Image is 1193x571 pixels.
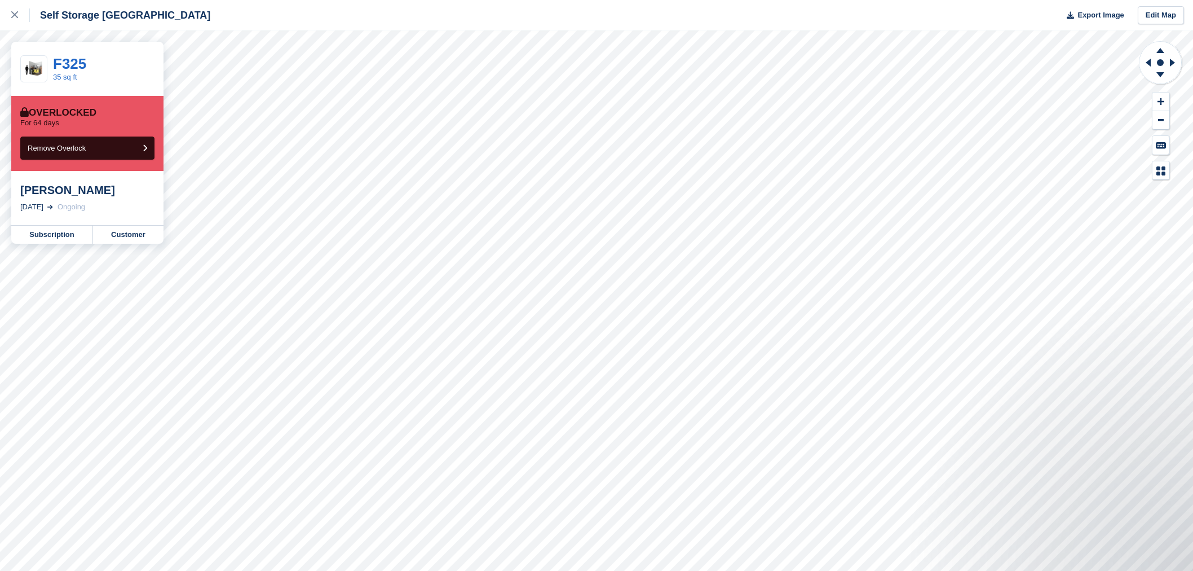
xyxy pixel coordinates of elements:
[1152,161,1169,180] button: Map Legend
[28,144,86,152] span: Remove Overlock
[20,201,43,213] div: [DATE]
[47,205,53,209] img: arrow-right-light-icn-cde0832a797a2874e46488d9cf13f60e5c3a73dbe684e267c42b8395dfbc2abf.svg
[21,59,47,79] img: 35-sqft-unit.jpg
[30,8,210,22] div: Self Storage [GEOGRAPHIC_DATA]
[1152,136,1169,155] button: Keyboard Shortcuts
[20,183,154,197] div: [PERSON_NAME]
[20,137,154,160] button: Remove Overlock
[58,201,85,213] div: Ongoing
[1060,6,1124,25] button: Export Image
[53,73,77,81] a: 35 sq ft
[1077,10,1124,21] span: Export Image
[20,118,59,128] p: For 64 days
[1152,93,1169,111] button: Zoom In
[20,107,96,118] div: Overlocked
[93,226,164,244] a: Customer
[1138,6,1184,25] a: Edit Map
[53,55,86,72] a: F325
[1152,111,1169,130] button: Zoom Out
[11,226,93,244] a: Subscription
